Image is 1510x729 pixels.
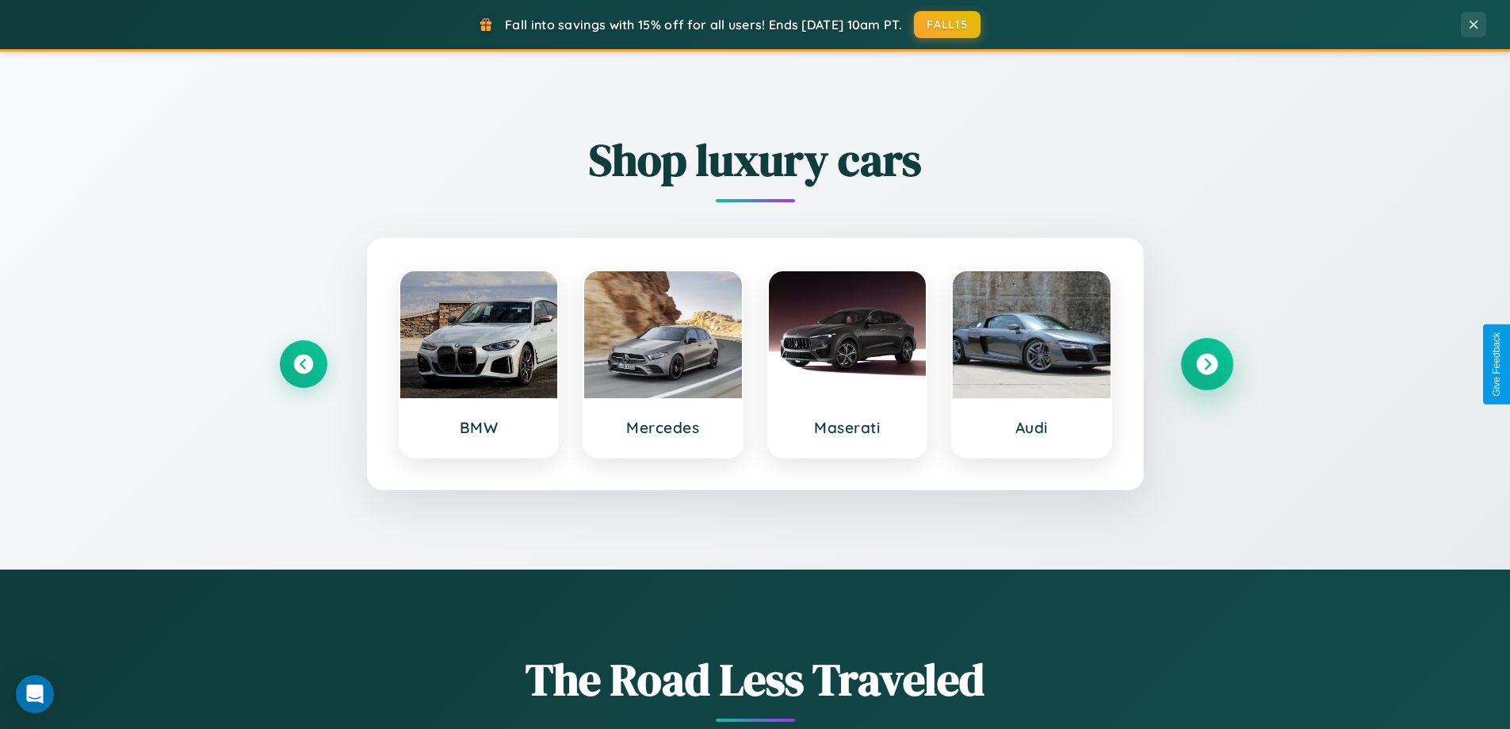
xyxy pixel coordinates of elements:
[280,129,1231,190] h2: Shop luxury cars
[600,418,726,437] h3: Mercedes
[416,418,542,437] h3: BMW
[280,649,1231,710] h1: The Road Less Traveled
[16,675,54,713] div: Open Intercom Messenger
[1491,332,1502,397] div: Give Feedback
[969,418,1095,437] h3: Audi
[785,418,911,437] h3: Maserati
[914,11,981,38] button: FALL15
[505,17,902,33] span: Fall into savings with 15% off for all users! Ends [DATE] 10am PT.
